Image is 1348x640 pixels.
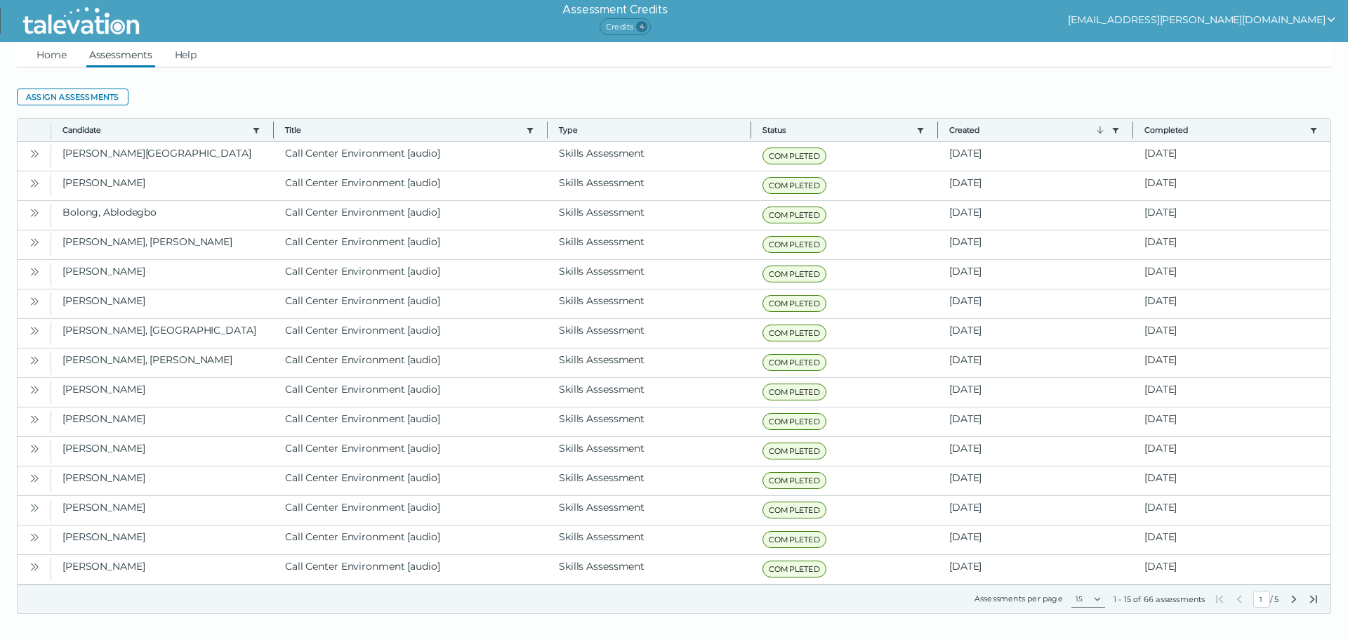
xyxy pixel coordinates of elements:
[51,260,274,289] clr-dg-cell: [PERSON_NAME]
[29,384,40,396] cds-icon: Open
[938,555,1133,584] clr-dg-cell: [DATE]
[548,466,751,495] clr-dg-cell: Skills Assessment
[938,171,1133,200] clr-dg-cell: [DATE]
[29,473,40,484] cds-icon: Open
[938,260,1133,289] clr-dg-cell: [DATE]
[762,443,826,459] span: COMPLETED
[938,289,1133,318] clr-dg-cell: [DATE]
[274,348,548,377] clr-dg-cell: Call Center Environment [audio]
[548,348,751,377] clr-dg-cell: Skills Assessment
[86,42,155,67] a: Assessments
[746,115,755,145] button: Column resize handle
[938,142,1133,171] clr-dg-cell: [DATE]
[938,496,1133,525] clr-dg-cell: [DATE]
[274,496,548,525] clr-dg-cell: Call Center Environment [audio]
[762,561,826,577] span: COMPLETED
[762,207,826,223] span: COMPLETED
[938,378,1133,407] clr-dg-cell: [DATE]
[1288,594,1300,605] button: Next Page
[51,437,274,466] clr-dg-cell: [PERSON_NAME]
[51,407,274,436] clr-dg-cell: [PERSON_NAME]
[974,594,1063,603] label: Assessments per page
[51,171,274,200] clr-dg-cell: [PERSON_NAME]
[274,260,548,289] clr-dg-cell: Call Center Environment [audio]
[548,289,751,318] clr-dg-cell: Skills Assessment
[29,237,40,248] cds-icon: Open
[51,230,274,259] clr-dg-cell: [PERSON_NAME], [PERSON_NAME]
[548,437,751,466] clr-dg-cell: Skills Assessment
[1214,591,1319,608] div: /
[274,555,548,584] clr-dg-cell: Call Center Environment [audio]
[933,115,942,145] button: Column resize handle
[762,177,826,194] span: COMPLETED
[762,325,826,341] span: COMPLETED
[548,525,751,554] clr-dg-cell: Skills Assessment
[559,124,739,136] span: Type
[762,295,826,312] span: COMPLETED
[1273,594,1280,605] span: Total Pages
[1133,260,1330,289] clr-dg-cell: [DATE]
[29,414,40,425] cds-icon: Open
[26,469,43,486] button: Open
[1133,555,1330,584] clr-dg-cell: [DATE]
[543,115,552,145] button: Column resize handle
[548,378,751,407] clr-dg-cell: Skills Assessment
[562,1,667,18] h6: Assessment Credits
[51,289,274,318] clr-dg-cell: [PERSON_NAME]
[1133,407,1330,436] clr-dg-cell: [DATE]
[17,4,145,39] img: Talevation_Logo_Transparent_white.png
[600,18,651,35] span: Credits
[1133,378,1330,407] clr-dg-cell: [DATE]
[26,381,43,398] button: Open
[548,319,751,348] clr-dg-cell: Skills Assessment
[762,384,826,400] span: COMPLETED
[29,207,40,218] cds-icon: Open
[274,171,548,200] clr-dg-cell: Call Center Environment [audio]
[29,178,40,189] cds-icon: Open
[274,407,548,436] clr-dg-cell: Call Center Environment [audio]
[26,558,43,575] button: Open
[26,351,43,368] button: Open
[762,236,826,253] span: COMPLETED
[1133,289,1330,318] clr-dg-cell: [DATE]
[548,407,751,436] clr-dg-cell: Skills Assessment
[17,89,128,105] button: Assign assessments
[548,260,751,289] clr-dg-cell: Skills Assessment
[762,413,826,430] span: COMPLETED
[1308,594,1319,605] button: Last Page
[1133,437,1330,466] clr-dg-cell: [DATE]
[29,443,40,455] cds-icon: Open
[1133,348,1330,377] clr-dg-cell: [DATE]
[51,319,274,348] clr-dg-cell: [PERSON_NAME], [GEOGRAPHIC_DATA]
[26,233,43,250] button: Open
[938,230,1133,259] clr-dg-cell: [DATE]
[26,174,43,191] button: Open
[1234,594,1245,605] button: Previous Page
[274,466,548,495] clr-dg-cell: Call Center Environment [audio]
[1253,591,1270,608] input: Current Page
[26,440,43,457] button: Open
[51,555,274,584] clr-dg-cell: [PERSON_NAME]
[172,42,200,67] a: Help
[62,124,246,136] button: Candidate
[51,142,274,171] clr-dg-cell: [PERSON_NAME][GEOGRAPHIC_DATA]
[51,201,274,230] clr-dg-cell: Bolong, Ablodegbo
[1133,496,1330,525] clr-dg-cell: [DATE]
[548,555,751,584] clr-dg-cell: Skills Assessment
[274,201,548,230] clr-dg-cell: Call Center Environment [audio]
[938,348,1133,377] clr-dg-cell: [DATE]
[29,561,40,573] cds-icon: Open
[1133,466,1330,495] clr-dg-cell: [DATE]
[34,42,70,67] a: Home
[762,354,826,371] span: COMPLETED
[938,319,1133,348] clr-dg-cell: [DATE]
[762,502,826,518] span: COMPLETED
[938,407,1133,436] clr-dg-cell: [DATE]
[1133,171,1330,200] clr-dg-cell: [DATE]
[26,263,43,280] button: Open
[1214,594,1225,605] button: First Page
[26,410,43,427] button: Open
[762,472,826,489] span: COMPLETED
[29,502,40,514] cds-icon: Open
[1068,11,1337,28] button: show user actions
